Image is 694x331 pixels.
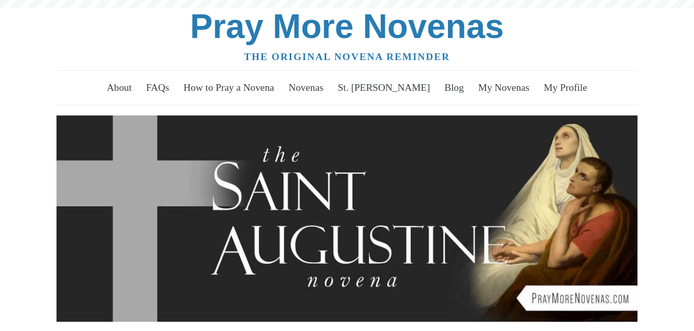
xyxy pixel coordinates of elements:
[178,73,280,102] a: How to Pray a Novena
[140,73,175,102] a: FAQs
[244,51,450,62] a: The original novena reminder
[190,7,504,45] a: Pray More Novenas
[101,73,138,102] a: About
[283,73,329,102] a: Novenas
[57,115,637,322] img: Join in praying the St. Augustine Novena
[538,73,593,102] a: My Profile
[472,73,535,102] a: My Novenas
[332,73,436,102] a: St. [PERSON_NAME]
[439,73,470,102] a: Blog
